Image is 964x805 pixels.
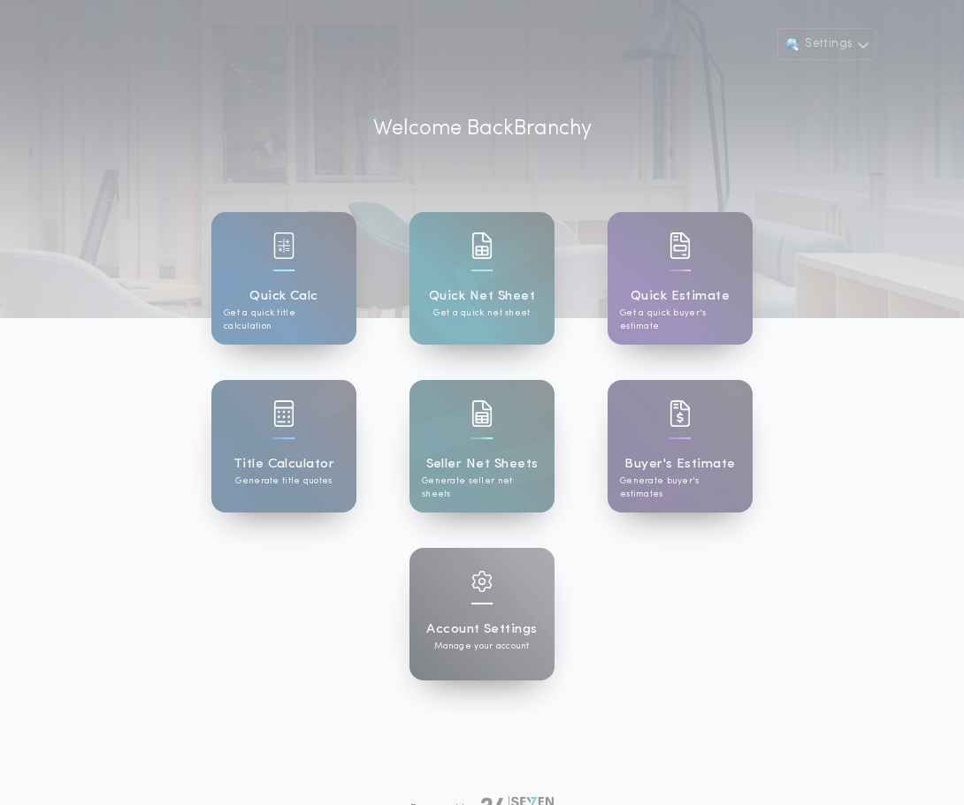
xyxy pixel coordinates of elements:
[784,35,801,53] img: user avatar
[409,548,555,680] a: card iconAccount SettingsManage your account
[211,380,356,513] a: card iconTitle CalculatorGenerate title quotes
[422,475,542,501] p: Generate seller net sheets
[608,380,753,513] a: card iconBuyer's EstimateGenerate buyer's estimates
[669,400,691,427] img: card icon
[433,307,530,320] p: Get a quick net sheet
[624,454,735,475] h1: Buyer's Estimate
[434,640,529,653] p: Manage your account
[273,400,295,427] img: card icon
[373,113,592,145] p: Welcome Back Branchy
[620,475,740,501] p: Generate buyer's estimates
[211,212,356,345] a: card iconQuick CalcGet a quick title calculation
[249,286,318,307] h1: Quick Calc
[471,571,493,592] img: card icon
[273,232,295,259] img: card icon
[409,380,555,513] a: card iconSeller Net SheetsGenerate seller net sheets
[235,475,332,488] p: Generate title quotes
[608,212,753,345] a: card iconQuick EstimateGet a quick buyer's estimate
[409,212,555,345] a: card iconQuick Net SheetGet a quick net sheet
[233,454,334,475] h1: Title Calculator
[224,307,344,333] p: Get a quick title calculation
[426,454,539,475] h1: Seller Net Sheets
[777,28,876,60] button: Settings
[471,232,493,259] img: card icon
[620,307,740,333] p: Get a quick buyer's estimate
[631,286,731,307] h1: Quick Estimate
[426,619,537,640] h1: Account Settings
[471,400,493,427] img: card icon
[669,232,691,259] img: card icon
[429,286,535,307] h1: Quick Net Sheet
